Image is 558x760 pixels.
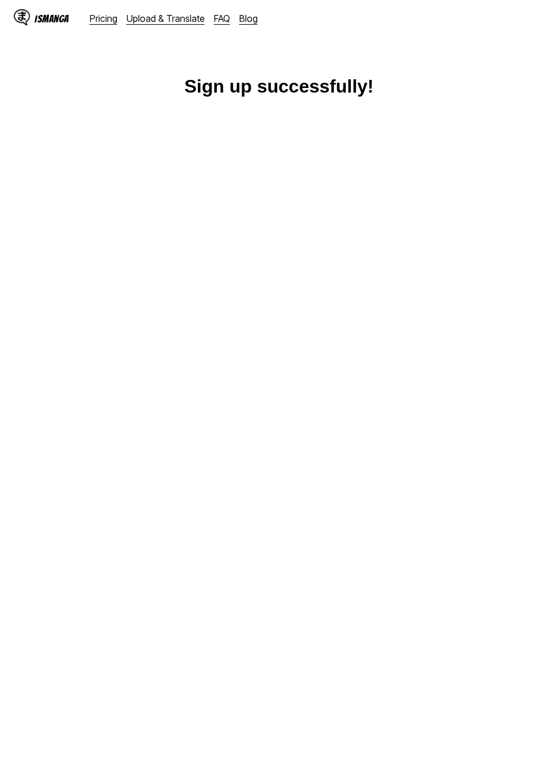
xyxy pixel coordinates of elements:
[185,76,374,97] h1: Sign up successfully!
[214,13,230,24] a: FAQ
[127,13,205,24] a: Upload & Translate
[239,13,258,24] a: Blog
[14,9,90,28] a: IsManga LogoIsManga
[14,9,30,25] img: IsManga Logo
[35,13,69,24] div: IsManga
[90,13,117,24] a: Pricing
